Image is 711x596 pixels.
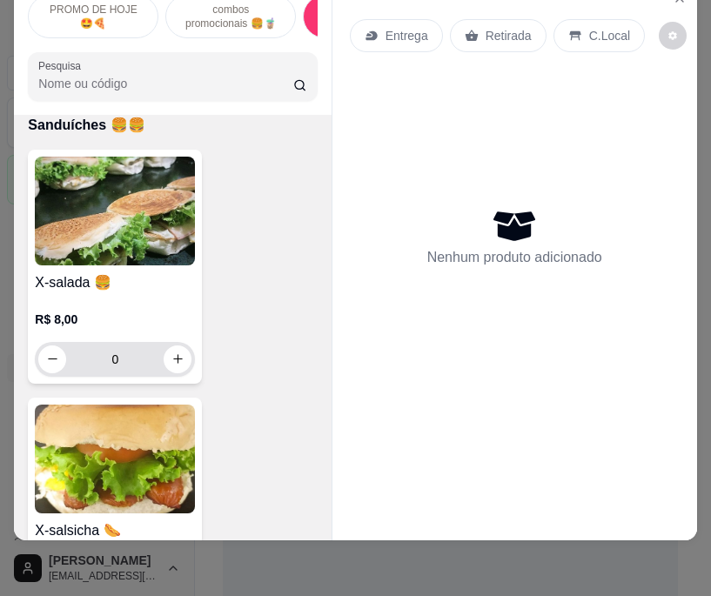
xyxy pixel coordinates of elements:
[659,22,687,50] button: decrease-product-quantity
[35,405,195,513] img: product-image
[386,27,428,44] p: Entrega
[35,520,195,541] h4: X-salsicha 🌭
[35,157,195,265] img: product-image
[180,3,281,30] p: combos promocionais 🍔🧋
[38,58,87,73] label: Pesquisa
[38,345,66,373] button: decrease-product-quantity
[486,27,532,44] p: Retirada
[38,75,293,92] input: Pesquisa
[589,27,630,44] p: C.Local
[28,115,317,136] p: Sanduíches 🍔🍔
[427,247,602,268] p: Nenhum produto adicionado
[43,3,144,30] p: PROMO DE HOJE 🤩🍕
[164,345,191,373] button: increase-product-quantity
[35,272,195,293] h4: X-salada 🍔
[35,311,195,328] p: R$ 8,00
